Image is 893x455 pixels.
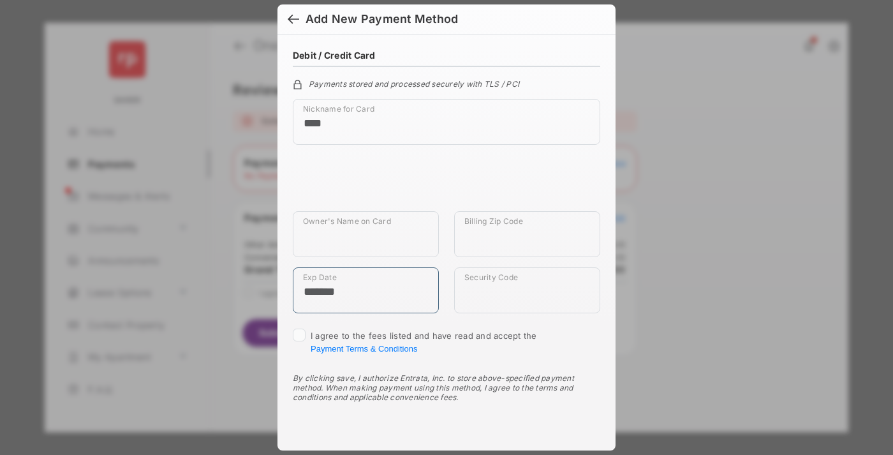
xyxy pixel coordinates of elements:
button: I agree to the fees listed and have read and accept the [311,344,417,354]
span: I agree to the fees listed and have read and accept the [311,331,537,354]
iframe: Credit card field [293,155,600,211]
div: Payments stored and processed securely with TLS / PCI [293,77,600,89]
div: By clicking save, I authorize Entrata, Inc. to store above-specified payment method. When making ... [293,373,600,402]
div: Add New Payment Method [306,12,458,26]
h4: Debit / Credit Card [293,50,376,61]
